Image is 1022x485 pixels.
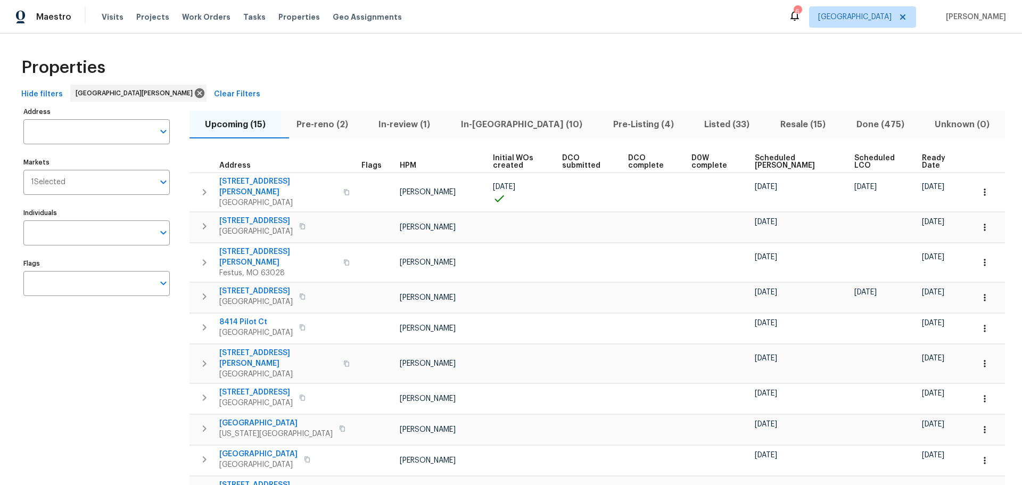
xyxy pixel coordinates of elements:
label: Flags [23,260,170,267]
span: [DATE] [755,355,777,362]
span: [GEOGRAPHIC_DATA][PERSON_NAME] [76,88,197,98]
span: [STREET_ADDRESS] [219,286,293,297]
span: Tasks [243,13,266,21]
span: [DATE] [922,253,944,261]
span: [STREET_ADDRESS][PERSON_NAME] [219,246,337,268]
span: Work Orders [182,12,230,22]
span: Visits [102,12,123,22]
span: [STREET_ADDRESS][PERSON_NAME] [219,348,337,369]
span: [DATE] [755,218,777,226]
span: In-[GEOGRAPHIC_DATA] (10) [452,117,591,132]
span: Scheduled LCO [854,154,904,169]
span: [DATE] [854,289,877,296]
span: DCO complete [628,154,673,169]
span: [PERSON_NAME] [400,360,456,367]
button: Hide filters [17,85,67,104]
span: Clear Filters [214,88,260,101]
span: [DATE] [922,319,944,327]
span: [GEOGRAPHIC_DATA] [219,449,298,459]
div: [GEOGRAPHIC_DATA][PERSON_NAME] [70,85,207,102]
span: [DATE] [922,451,944,459]
span: [PERSON_NAME] [400,259,456,266]
span: [DATE] [854,183,877,191]
span: [DATE] [755,253,777,261]
span: [PERSON_NAME] [400,395,456,402]
span: [DATE] [493,183,515,191]
span: [DATE] [755,421,777,428]
span: [GEOGRAPHIC_DATA] [219,418,333,429]
span: [GEOGRAPHIC_DATA] [219,226,293,237]
span: Festus, MO 63028 [219,268,337,278]
span: [STREET_ADDRESS][PERSON_NAME] [219,176,337,198]
span: Properties [21,62,105,73]
span: [DATE] [755,390,777,397]
span: Maestro [36,12,71,22]
span: [DATE] [755,451,777,459]
span: [US_STATE][GEOGRAPHIC_DATA] [219,429,333,439]
span: [GEOGRAPHIC_DATA] [219,369,337,380]
span: Ready Date [922,154,955,169]
span: In-review (1) [369,117,439,132]
span: [DATE] [755,319,777,327]
span: Pre-reno (2) [287,117,357,132]
label: Markets [23,159,170,166]
span: Done (475) [847,117,913,132]
span: [GEOGRAPHIC_DATA] [219,297,293,307]
span: Geo Assignments [333,12,402,22]
span: [STREET_ADDRESS] [219,216,293,226]
span: Properties [278,12,320,22]
span: [GEOGRAPHIC_DATA] [219,459,298,470]
span: Initial WOs created [493,154,545,169]
span: [PERSON_NAME] [400,457,456,464]
span: DCO submitted [562,154,610,169]
label: Individuals [23,210,170,216]
span: [DATE] [922,421,944,428]
span: [GEOGRAPHIC_DATA] [219,198,337,208]
span: Pre-Listing (4) [604,117,683,132]
span: Projects [136,12,169,22]
span: [DATE] [922,289,944,296]
label: Address [23,109,170,115]
span: HPM [400,162,416,169]
div: 6 [794,6,801,17]
span: D0W complete [691,154,737,169]
span: [PERSON_NAME] [400,224,456,231]
span: [DATE] [922,218,944,226]
span: [PERSON_NAME] [400,294,456,301]
span: Upcoming (15) [196,117,275,132]
span: [DATE] [755,289,777,296]
span: [PERSON_NAME] [400,426,456,433]
span: [STREET_ADDRESS] [219,387,293,398]
button: Open [156,175,171,190]
span: [GEOGRAPHIC_DATA] [219,398,293,408]
span: Listed (33) [695,117,759,132]
span: Resale (15) [771,117,835,132]
span: Unknown (0) [926,117,999,132]
span: Hide filters [21,88,63,101]
span: Scheduled [PERSON_NAME] [755,154,836,169]
span: 8414 Pilot Ct [219,317,293,327]
span: 1 Selected [31,178,65,187]
span: [DATE] [922,390,944,397]
span: [DATE] [922,355,944,362]
span: Flags [361,162,382,169]
span: Address [219,162,251,169]
span: [DATE] [755,183,777,191]
span: [GEOGRAPHIC_DATA] [219,327,293,338]
button: Open [156,225,171,240]
span: [GEOGRAPHIC_DATA] [818,12,892,22]
button: Clear Filters [210,85,265,104]
span: [PERSON_NAME] [400,188,456,196]
span: [DATE] [922,183,944,191]
span: [PERSON_NAME] [942,12,1006,22]
button: Open [156,124,171,139]
button: Open [156,276,171,291]
span: [PERSON_NAME] [400,325,456,332]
